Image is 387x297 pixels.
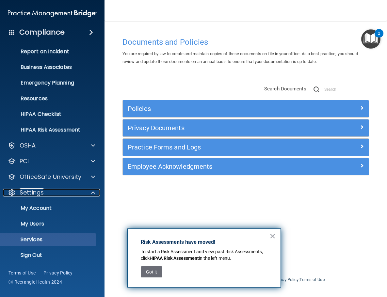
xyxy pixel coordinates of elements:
p: Business Associates [4,64,93,70]
button: Open Resource Center, 2 new notifications [361,29,380,49]
h4: Compliance [19,28,65,37]
img: PMB logo [8,7,97,20]
h5: Employee Acknowledgments [128,163,302,170]
h5: Practice Forms and Logs [128,144,302,151]
p: OfficeSafe University [20,173,81,181]
p: Report an Incident [4,48,93,55]
h4: Documents and Policies [122,38,369,46]
p: Emergency Planning [4,80,93,86]
button: Got it [141,266,162,277]
h5: Policies [128,105,302,112]
span: You are required by law to create and maintain copies of these documents on file in your office. ... [122,51,358,64]
a: Privacy Policy [43,270,73,276]
img: ic-search.3b580494.png [314,86,319,92]
h5: Privacy Documents [128,124,302,132]
a: Privacy Policy [273,277,298,282]
p: My Users [4,221,93,227]
button: Close [269,231,276,241]
span: To start a Risk Assessment and view past Risk Assessments, click [141,249,264,261]
a: Terms of Use [8,270,36,276]
p: OSHA [20,142,36,149]
p: My Account [4,205,93,211]
p: HIPAA Checklist [4,111,93,117]
p: Settings [20,189,44,196]
p: Services [4,236,93,243]
div: 2 [378,33,380,42]
div: Copyright © All rights reserved 2025 @ Rectangle Health | | [127,269,365,290]
span: Ⓒ Rectangle Health 2024 [8,279,62,285]
span: in the left menu. [199,256,231,261]
p: Resources [4,95,93,102]
p: HIPAA Risk Assessment [4,127,93,133]
strong: HIPAA Risk Assessment [150,256,199,261]
span: Search Documents: [264,86,308,92]
a: Terms of Use [299,277,325,282]
strong: Risk Assessments have moved! [141,239,215,245]
input: Search [324,85,369,94]
p: Sign Out [4,252,93,258]
p: PCI [20,157,29,165]
iframe: Drift Widget Chat Controller [274,251,379,277]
